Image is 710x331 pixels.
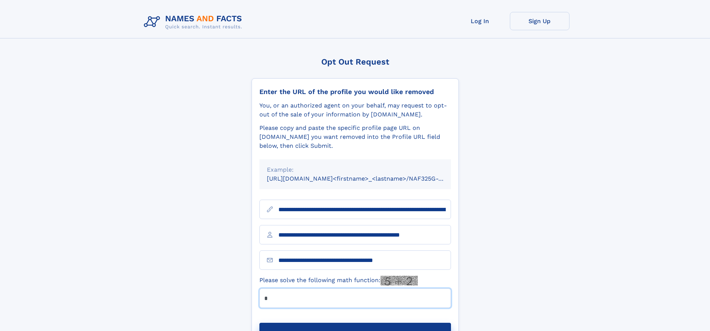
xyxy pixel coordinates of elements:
[267,175,465,182] small: [URL][DOMAIN_NAME]<firstname>_<lastname>/NAF325G-xxxxxxxx
[141,12,248,32] img: Logo Names and Facts
[450,12,510,30] a: Log In
[259,276,418,285] label: Please solve the following math function:
[259,88,451,96] div: Enter the URL of the profile you would like removed
[267,165,444,174] div: Example:
[510,12,569,30] a: Sign Up
[259,124,451,150] div: Please copy and paste the specific profile page URL on [DOMAIN_NAME] you want removed into the Pr...
[252,57,459,66] div: Opt Out Request
[259,101,451,119] div: You, or an authorized agent on your behalf, may request to opt-out of the sale of your informatio...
